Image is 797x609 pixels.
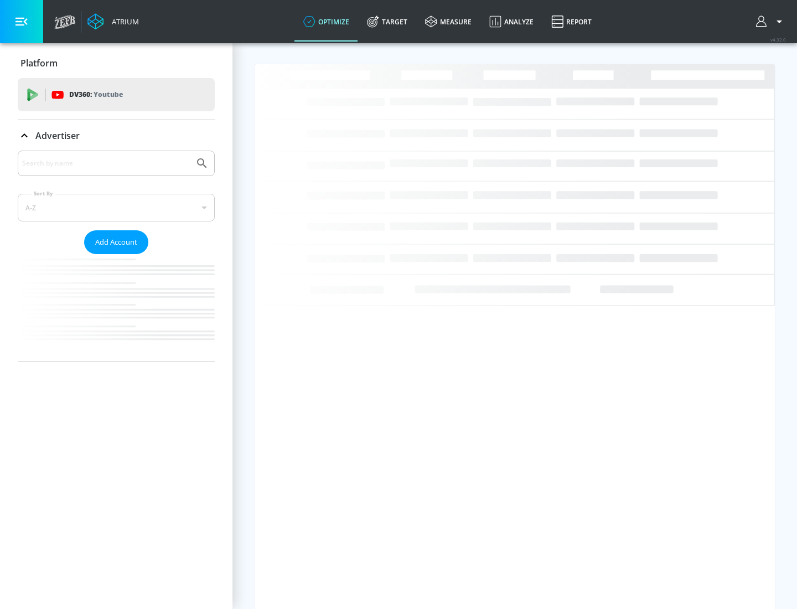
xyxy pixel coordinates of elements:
[18,120,215,151] div: Advertiser
[35,130,80,142] p: Advertiser
[95,236,137,249] span: Add Account
[18,194,215,221] div: A-Z
[542,2,601,42] a: Report
[84,230,148,254] button: Add Account
[20,57,58,69] p: Platform
[358,2,416,42] a: Target
[770,37,786,43] span: v 4.32.0
[94,89,123,100] p: Youtube
[480,2,542,42] a: Analyze
[18,48,215,79] div: Platform
[18,151,215,362] div: Advertiser
[32,190,55,197] label: Sort By
[416,2,480,42] a: measure
[18,254,215,362] nav: list of Advertiser
[18,78,215,111] div: DV360: Youtube
[69,89,123,101] p: DV360:
[107,17,139,27] div: Atrium
[22,156,190,171] input: Search by name
[294,2,358,42] a: optimize
[87,13,139,30] a: Atrium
